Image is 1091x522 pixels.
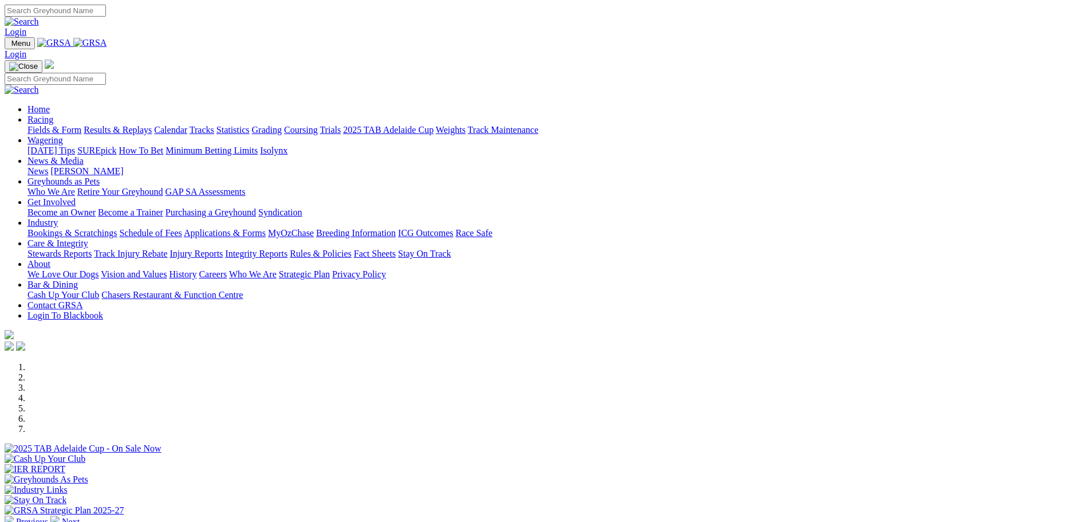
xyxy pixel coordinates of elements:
a: MyOzChase [268,228,314,238]
img: twitter.svg [16,342,25,351]
a: Who We Are [229,269,277,279]
a: How To Bet [119,146,164,155]
img: logo-grsa-white.png [5,330,14,339]
a: Isolynx [260,146,287,155]
a: Strategic Plan [279,269,330,279]
a: Vision and Values [101,269,167,279]
div: Racing [27,125,1086,135]
a: Racing [27,115,53,124]
a: History [169,269,196,279]
div: Get Involved [27,207,1086,218]
a: Schedule of Fees [119,228,182,238]
a: Become a Trainer [98,207,163,217]
div: Greyhounds as Pets [27,187,1086,197]
img: GRSA [37,38,71,48]
img: Stay On Track [5,495,66,505]
a: Contact GRSA [27,300,82,310]
img: 2025 TAB Adelaide Cup - On Sale Now [5,443,162,454]
a: We Love Our Dogs [27,269,99,279]
a: Fields & Form [27,125,81,135]
img: Industry Links [5,485,68,495]
input: Search [5,73,106,85]
a: Cash Up Your Club [27,290,99,300]
img: logo-grsa-white.png [45,60,54,69]
a: Login To Blackbook [27,311,103,320]
a: Purchasing a Greyhound [166,207,256,217]
a: Home [27,104,50,114]
img: facebook.svg [5,342,14,351]
a: Integrity Reports [225,249,287,258]
a: Stewards Reports [27,249,92,258]
a: Race Safe [455,228,492,238]
a: Become an Owner [27,207,96,217]
a: Calendar [154,125,187,135]
div: News & Media [27,166,1086,176]
a: Applications & Forms [184,228,266,238]
a: ICG Outcomes [398,228,453,238]
a: Login [5,49,26,59]
a: Retire Your Greyhound [77,187,163,197]
a: Login [5,27,26,37]
a: Grading [252,125,282,135]
img: Greyhounds As Pets [5,474,88,485]
a: Bar & Dining [27,280,78,289]
a: [PERSON_NAME] [50,166,123,176]
a: News [27,166,48,176]
a: Stay On Track [398,249,451,258]
img: Search [5,17,39,27]
a: Rules & Policies [290,249,352,258]
a: 2025 TAB Adelaide Cup [343,125,434,135]
a: About [27,259,50,269]
div: Care & Integrity [27,249,1086,259]
a: Weights [436,125,466,135]
a: Tracks [190,125,214,135]
a: Care & Integrity [27,238,88,248]
div: Wagering [27,146,1086,156]
a: Careers [199,269,227,279]
a: [DATE] Tips [27,146,75,155]
span: Menu [11,39,30,48]
a: News & Media [27,156,84,166]
a: Privacy Policy [332,269,386,279]
a: Industry [27,218,58,227]
a: Injury Reports [170,249,223,258]
a: Get Involved [27,197,76,207]
img: IER REPORT [5,464,65,474]
a: Track Maintenance [468,125,538,135]
img: Close [9,62,38,71]
a: Fact Sheets [354,249,396,258]
a: Track Injury Rebate [94,249,167,258]
a: Greyhounds as Pets [27,176,100,186]
div: About [27,269,1086,280]
div: Bar & Dining [27,290,1086,300]
a: GAP SA Assessments [166,187,246,197]
a: Trials [320,125,341,135]
img: Cash Up Your Club [5,454,85,464]
button: Toggle navigation [5,37,35,49]
a: Statistics [216,125,250,135]
img: GRSA [73,38,107,48]
a: Results & Replays [84,125,152,135]
img: Search [5,85,39,95]
a: Breeding Information [316,228,396,238]
input: Search [5,5,106,17]
a: Syndication [258,207,302,217]
img: GRSA Strategic Plan 2025-27 [5,505,124,516]
a: Who We Are [27,187,75,197]
a: SUREpick [77,146,116,155]
a: Coursing [284,125,318,135]
div: Industry [27,228,1086,238]
a: Minimum Betting Limits [166,146,258,155]
a: Bookings & Scratchings [27,228,117,238]
button: Toggle navigation [5,60,42,73]
a: Wagering [27,135,63,145]
a: Chasers Restaurant & Function Centre [101,290,243,300]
